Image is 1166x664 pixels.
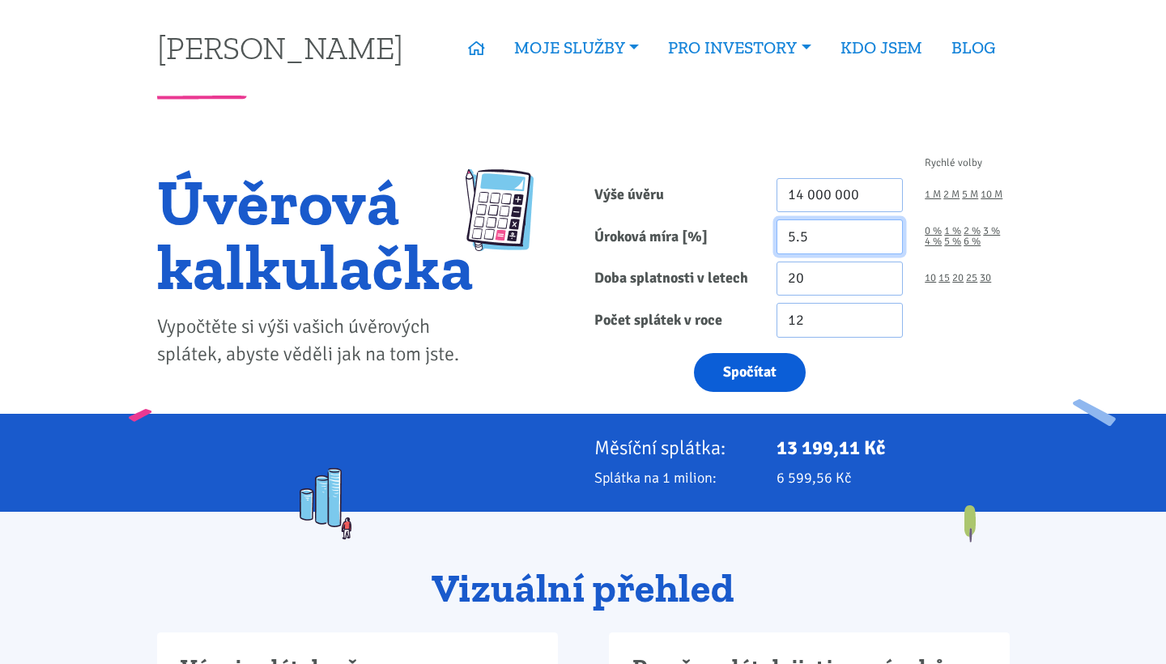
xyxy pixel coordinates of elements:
[777,436,1010,459] p: 13 199,11 Kč
[980,273,991,283] a: 30
[962,189,978,200] a: 5 M
[966,273,977,283] a: 25
[964,236,981,247] a: 6 %
[925,158,982,168] span: Rychlé volby
[583,219,765,254] label: Úroková míra [%]
[937,29,1010,66] a: BLOG
[964,226,981,236] a: 2 %
[944,236,961,247] a: 5 %
[925,189,941,200] a: 1 M
[777,466,1010,489] p: 6 599,56 Kč
[594,466,755,489] p: Splátka na 1 milion:
[943,189,960,200] a: 2 M
[981,189,1002,200] a: 10 M
[157,567,1010,611] h2: Vizuální přehled
[925,226,942,236] a: 0 %
[925,273,936,283] a: 10
[826,29,937,66] a: KDO JSEM
[938,273,950,283] a: 15
[583,303,765,338] label: Počet splátek v roce
[944,226,961,236] a: 1 %
[983,226,1000,236] a: 3 %
[500,29,653,66] a: MOJE SLUŽBY
[653,29,825,66] a: PRO INVESTORY
[583,178,765,213] label: Výše úvěru
[157,313,474,368] p: Vypočtěte si výši vašich úvěrových splátek, abyste věděli jak na tom jste.
[583,262,765,296] label: Doba splatnosti v letech
[694,353,806,393] button: Spočítat
[952,273,964,283] a: 20
[925,236,942,247] a: 4 %
[157,32,403,63] a: [PERSON_NAME]
[157,169,474,299] h1: Úvěrová kalkulačka
[594,436,755,459] p: Měsíční splátka:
